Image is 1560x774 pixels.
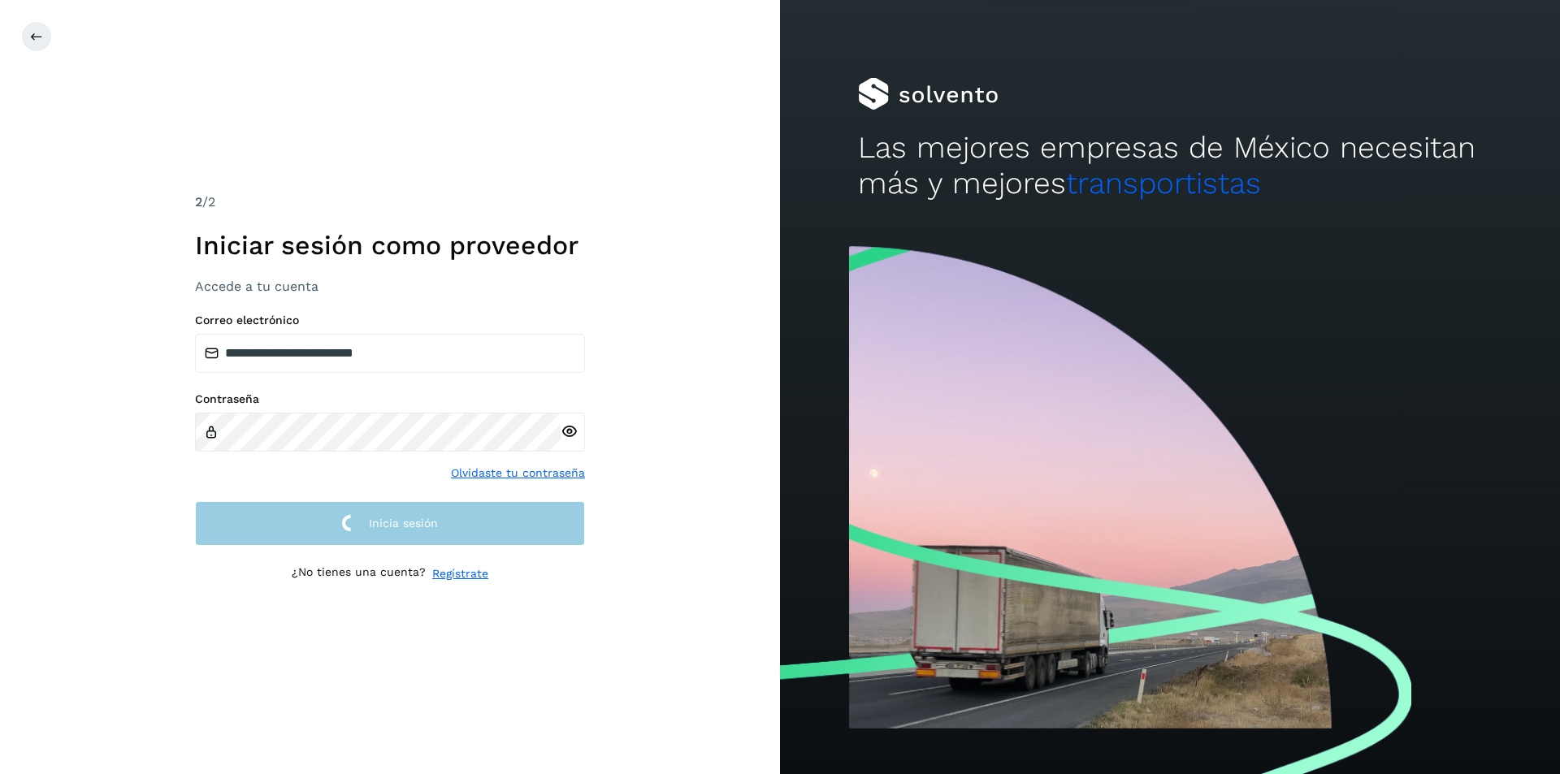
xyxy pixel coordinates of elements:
h1: Iniciar sesión como proveedor [195,230,585,261]
a: Olvidaste tu contraseña [451,465,585,482]
span: Inicia sesión [369,517,438,529]
label: Contraseña [195,392,585,406]
button: Inicia sesión [195,501,585,546]
p: ¿No tienes una cuenta? [292,565,426,582]
div: /2 [195,192,585,212]
h3: Accede a tu cuenta [195,279,585,294]
label: Correo electrónico [195,313,585,327]
h2: Las mejores empresas de México necesitan más y mejores [858,130,1482,202]
a: Regístrate [432,565,488,582]
span: transportistas [1066,166,1261,201]
span: 2 [195,194,202,210]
